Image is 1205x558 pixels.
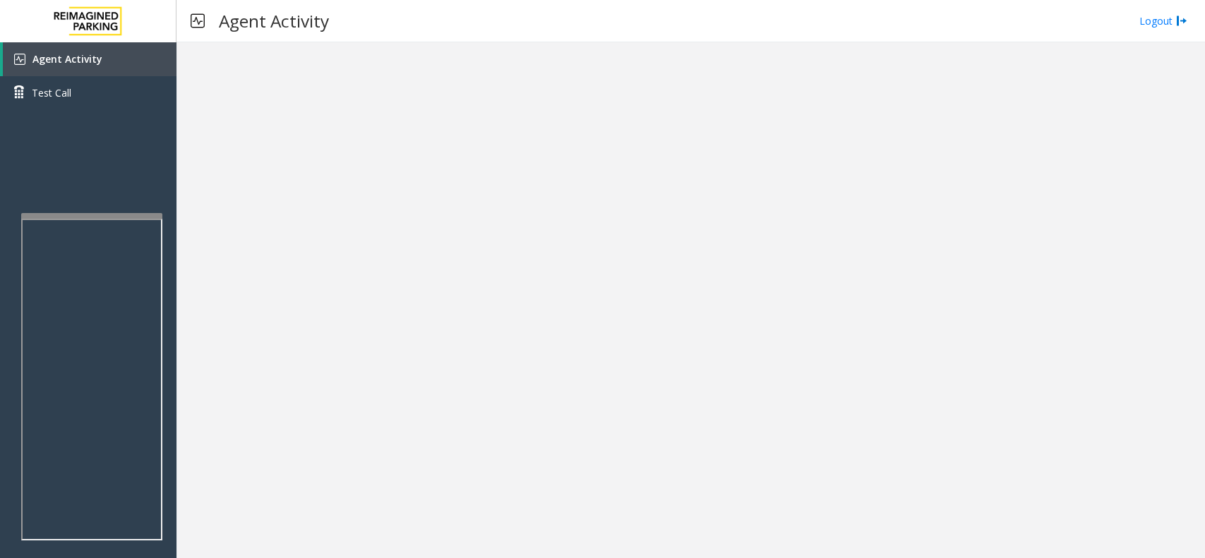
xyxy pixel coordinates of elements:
[32,52,102,66] span: Agent Activity
[1139,13,1187,28] a: Logout
[191,4,205,38] img: pageIcon
[3,42,176,76] a: Agent Activity
[14,54,25,65] img: 'icon'
[32,85,71,100] span: Test Call
[212,4,336,38] h3: Agent Activity
[1176,13,1187,28] img: logout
